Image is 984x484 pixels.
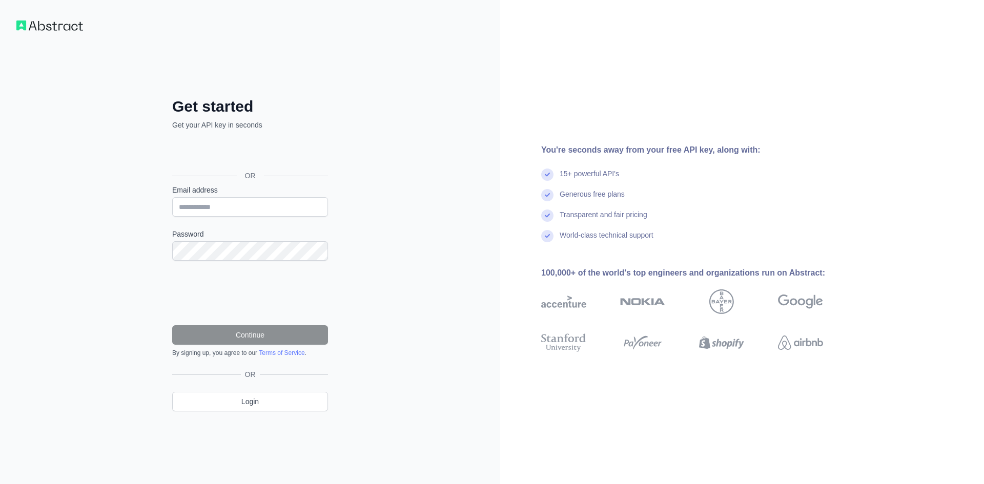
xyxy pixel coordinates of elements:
[560,169,619,189] div: 15+ powerful API's
[172,392,328,411] a: Login
[172,97,328,116] h2: Get started
[259,349,304,356] a: Terms of Service
[778,331,823,354] img: airbnb
[541,230,553,242] img: check mark
[172,325,328,345] button: Continue
[541,331,586,354] img: stanford university
[620,331,665,354] img: payoneer
[709,289,734,314] img: bayer
[560,209,647,230] div: Transparent and fair pricing
[541,209,553,222] img: check mark
[620,289,665,314] img: nokia
[541,144,856,156] div: You're seconds away from your free API key, along with:
[172,273,328,313] iframe: reCAPTCHA
[778,289,823,314] img: google
[241,369,260,380] span: OR
[541,267,856,279] div: 100,000+ of the world's top engineers and organizations run on Abstract:
[172,185,328,195] label: Email address
[167,141,331,164] iframe: Sign in with Google Button
[560,230,653,250] div: World-class technical support
[699,331,744,354] img: shopify
[172,229,328,239] label: Password
[560,189,625,209] div: Generous free plans
[541,289,586,314] img: accenture
[16,20,83,31] img: Workflow
[237,171,264,181] span: OR
[172,120,328,130] p: Get your API key in seconds
[541,189,553,201] img: check mark
[172,349,328,357] div: By signing up, you agree to our .
[541,169,553,181] img: check mark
